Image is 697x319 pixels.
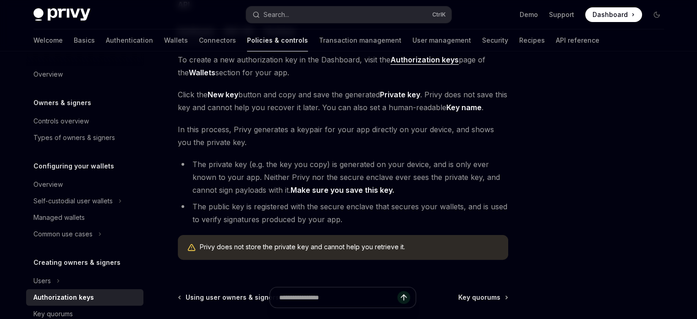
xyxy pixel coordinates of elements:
a: API reference [556,29,599,51]
div: Controls overview [33,116,89,127]
span: Dashboard [593,10,628,19]
a: Connectors [199,29,236,51]
a: Authorization keys [26,289,143,306]
a: Basics [74,29,95,51]
button: Open search [246,6,451,23]
a: Managed wallets [26,209,143,226]
span: In this process, Privy generates a keypair for your app directly on your device, and shows you th... [178,123,508,149]
h5: Creating owners & signers [33,257,121,268]
div: Search... [263,9,289,20]
a: User management [412,29,471,51]
button: Toggle Self-custodial user wallets section [26,193,143,209]
a: Policies & controls [247,29,308,51]
a: Overview [26,176,143,193]
a: Demo [520,10,538,19]
a: Authentication [106,29,153,51]
span: To create a new authorization key in the Dashboard, visit the page of the section for your app. [178,53,508,79]
strong: Make sure you save this key. [291,185,394,195]
strong: Key name [446,103,482,112]
img: dark logo [33,8,90,21]
div: Self-custodial user wallets [33,196,113,207]
a: Support [549,10,574,19]
div: Overview [33,69,63,80]
button: Toggle dark mode [649,7,664,22]
div: Overview [33,179,63,190]
strong: New key [208,90,238,99]
strong: Private key [380,90,420,99]
div: Types of owners & signers [33,132,115,143]
input: Ask a question... [279,287,397,308]
strong: Authorization keys [390,55,459,64]
div: Managed wallets [33,212,85,223]
div: Common use cases [33,229,93,240]
a: Overview [26,66,143,83]
strong: Wallets [189,68,215,77]
button: Toggle Common use cases section [26,226,143,242]
span: Ctrl K [432,11,446,18]
a: Security [482,29,508,51]
a: Recipes [519,29,545,51]
h5: Owners & signers [33,97,91,108]
span: Privy does not store the private key and cannot help you retrieve it. [200,242,499,252]
li: The public key is registered with the secure enclave that secures your wallets, and is used to ve... [178,200,508,226]
h5: Configuring your wallets [33,161,114,172]
button: Send message [397,291,410,304]
div: Users [33,275,51,286]
a: Welcome [33,29,63,51]
div: Authorization keys [33,292,94,303]
a: Dashboard [585,7,642,22]
span: Click the button and copy and save the generated . Privy does not save this key and cannot help y... [178,88,508,114]
a: Transaction management [319,29,401,51]
a: Types of owners & signers [26,129,143,146]
a: Controls overview [26,113,143,129]
a: Wallets [164,29,188,51]
a: Authorization keys [390,55,459,65]
li: The private key (e.g. the key you copy) is generated on your device, and is only ever known to yo... [178,158,508,196]
button: Toggle Users section [26,273,143,289]
svg: Warning [187,243,196,252]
